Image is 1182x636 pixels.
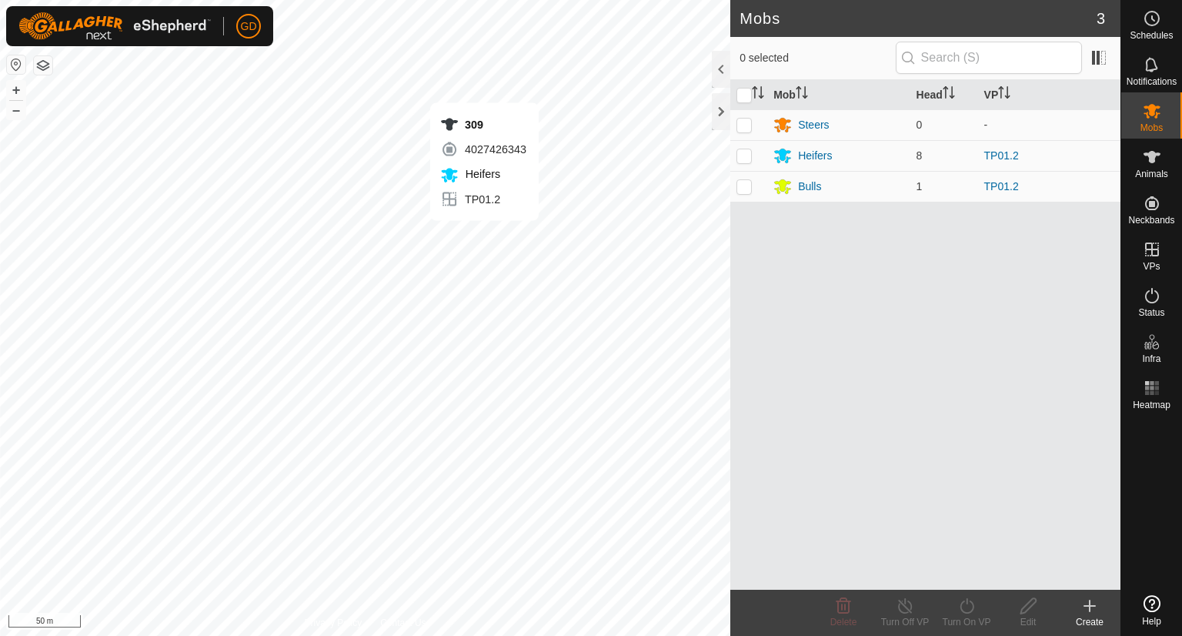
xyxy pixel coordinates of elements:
a: Contact Us [380,616,426,630]
p-sorticon: Activate to sort [752,89,764,101]
span: Notifications [1127,77,1177,86]
span: Heatmap [1133,400,1170,410]
button: – [7,101,25,119]
span: Neckbands [1128,216,1174,225]
span: Heifers [462,168,500,180]
span: 0 selected [740,50,895,66]
a: Help [1121,589,1182,632]
span: 1 [917,180,923,192]
button: Map Layers [34,56,52,75]
input: Search (S) [896,42,1082,74]
div: Steers [798,117,829,133]
button: Reset Map [7,55,25,74]
span: Mobs [1140,123,1163,132]
a: TP01.2 [984,180,1019,192]
div: Bulls [798,179,821,195]
div: Create [1059,615,1120,629]
div: 309 [440,115,526,134]
span: Delete [830,617,857,628]
span: VPs [1143,262,1160,271]
span: Help [1142,617,1161,626]
button: + [7,81,25,99]
span: GD [241,18,257,35]
h2: Mobs [740,9,1097,28]
img: Gallagher Logo [18,12,211,40]
p-sorticon: Activate to sort [998,89,1010,101]
div: Edit [997,615,1059,629]
span: 0 [917,119,923,131]
a: Privacy Policy [305,616,362,630]
div: Turn On VP [936,615,997,629]
div: TP01.2 [440,190,526,209]
a: TP01.2 [984,149,1019,162]
span: Status [1138,308,1164,317]
p-sorticon: Activate to sort [796,89,808,101]
div: Heifers [798,148,832,164]
td: - [978,109,1120,140]
th: Head [910,80,978,110]
span: Animals [1135,169,1168,179]
div: Turn Off VP [874,615,936,629]
th: Mob [767,80,910,110]
span: Schedules [1130,31,1173,40]
p-sorticon: Activate to sort [943,89,955,101]
th: VP [978,80,1120,110]
span: 3 [1097,7,1105,30]
span: Infra [1142,354,1160,363]
span: 8 [917,149,923,162]
div: 4027426343 [440,140,526,159]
